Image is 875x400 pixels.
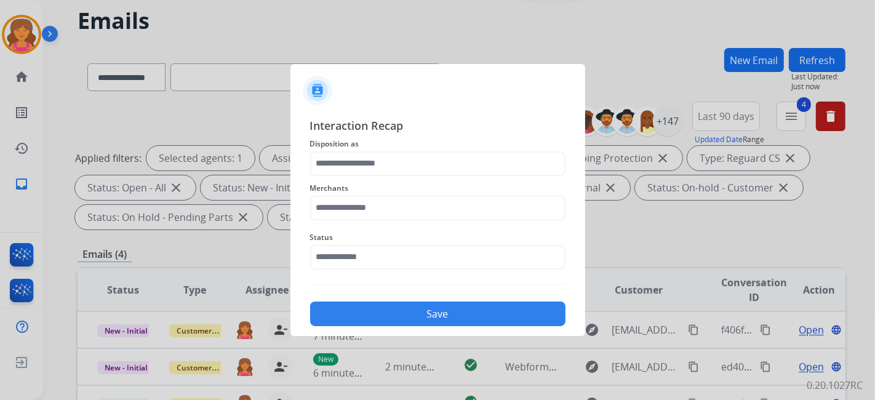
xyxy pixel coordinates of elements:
p: 0.20.1027RC [807,378,863,393]
button: Save [310,302,565,326]
span: Disposition as [310,137,565,151]
img: contact-recap-line.svg [310,284,565,285]
span: Merchants [310,181,565,196]
img: contactIcon [303,76,332,105]
span: Interaction Recap [310,117,565,137]
span: Status [310,230,565,245]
